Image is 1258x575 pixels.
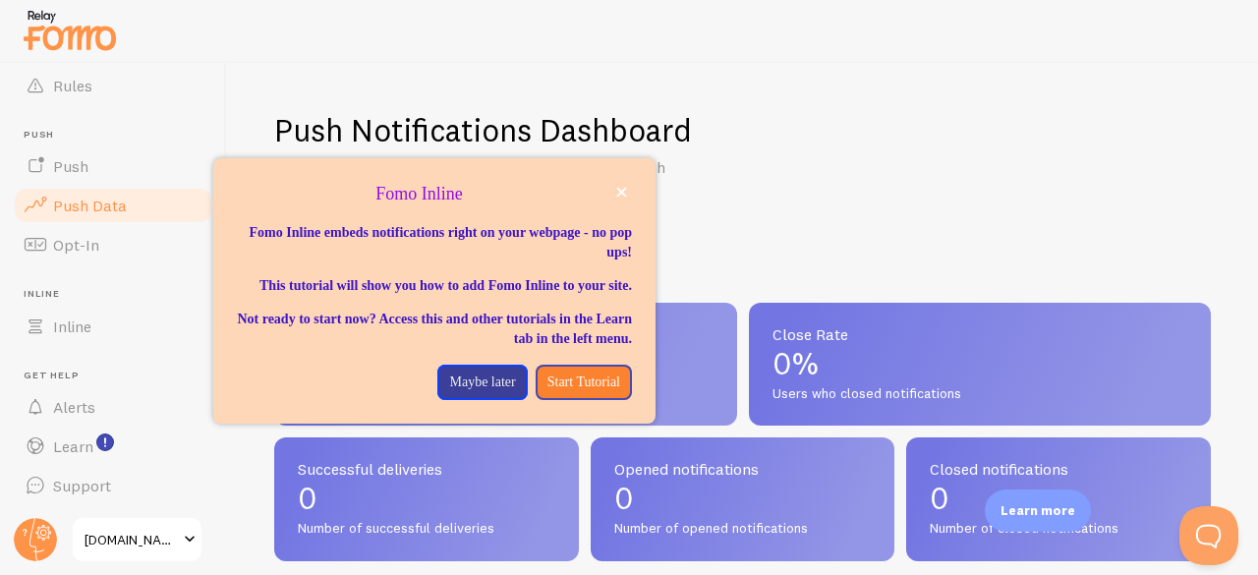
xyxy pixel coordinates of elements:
p: 0 [930,483,1187,514]
span: Alerts [53,397,95,417]
p: 0 [298,483,555,514]
span: Inline [53,316,91,336]
span: [DOMAIN_NAME] [85,528,178,551]
a: [DOMAIN_NAME] [71,516,203,563]
button: Maybe later [437,365,527,400]
span: Learn [53,436,93,456]
p: 0 [614,483,872,514]
span: Number of successful deliveries [298,520,555,538]
a: Support [12,466,214,505]
span: Successful deliveries [298,461,555,477]
p: Learn more [1001,501,1075,520]
span: Users who closed notifications [772,385,1188,403]
span: Number of opened notifications [614,520,872,538]
div: Learn more [985,489,1091,532]
img: fomo-relay-logo-orange.svg [21,5,119,55]
a: Push [12,146,214,186]
button: close, [611,182,632,202]
p: Learn about your users and how they interact with Push Notifications [274,156,746,201]
p: Maybe later [449,373,515,392]
h2: All-time Interactions Stats [274,249,1211,279]
span: Closed notifications [930,461,1187,477]
a: Inline [12,307,214,346]
iframe: Help Scout Beacon - Open [1179,506,1238,565]
button: Start Tutorial [536,365,632,400]
span: Push Data [53,196,127,215]
p: This tutorial will show you how to add Fomo Inline to your site. [237,276,632,296]
span: Get Help [24,370,214,382]
span: Close Rate [772,326,1188,342]
p: Fomo Inline [237,182,632,207]
span: Push [24,129,214,142]
a: Opt-In [12,225,214,264]
span: Support [53,476,111,495]
p: Not ready to start now? Access this and other tutorials in the Learn tab in the left menu. [237,310,632,349]
p: 0% [772,348,1188,379]
span: Opened notifications [614,461,872,477]
div: Fomo Inline [213,158,656,424]
a: Learn [12,427,214,466]
a: Rules [12,66,214,105]
span: Rules [53,76,92,95]
h1: Push Notifications Dashboard [274,110,692,150]
svg: <p>Watch New Feature Tutorials!</p> [96,433,114,451]
span: Push [53,156,88,176]
a: Alerts [12,387,214,427]
a: Push Data [12,186,214,225]
p: Fomo Inline embeds notifications right on your webpage - no pop ups! [237,223,632,262]
span: Number of closed notifications [930,520,1187,538]
p: Start Tutorial [547,373,620,392]
span: Opt-In [53,235,99,255]
span: Inline [24,288,214,301]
